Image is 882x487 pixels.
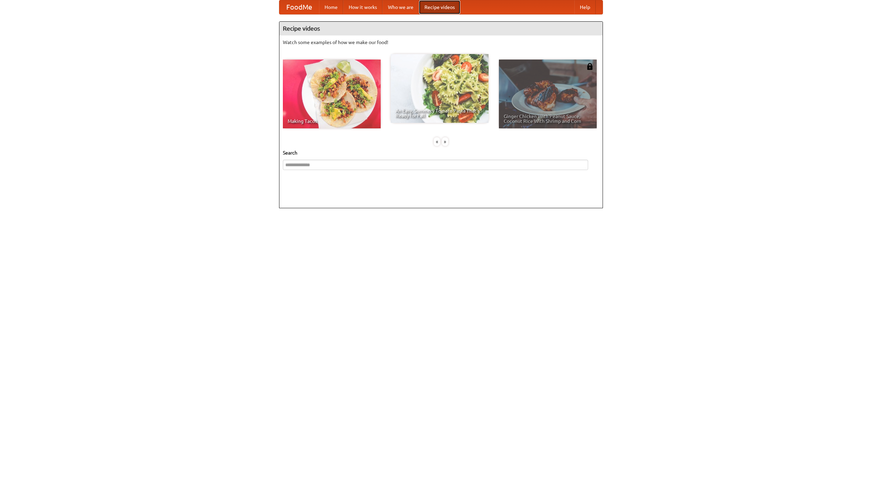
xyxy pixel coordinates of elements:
h5: Search [283,149,599,156]
a: Who we are [382,0,419,14]
a: Home [319,0,343,14]
span: An Easy, Summery Tomato Pasta That's Ready for Fall [396,108,484,118]
p: Watch some examples of how we make our food! [283,39,599,46]
div: » [442,137,448,146]
a: An Easy, Summery Tomato Pasta That's Ready for Fall [391,54,489,123]
a: Recipe videos [419,0,460,14]
a: Help [574,0,596,14]
div: « [434,137,440,146]
a: FoodMe [279,0,319,14]
span: Making Tacos [288,119,376,124]
a: Making Tacos [283,60,381,128]
img: 483408.png [586,63,593,70]
h4: Recipe videos [279,22,603,35]
a: How it works [343,0,382,14]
